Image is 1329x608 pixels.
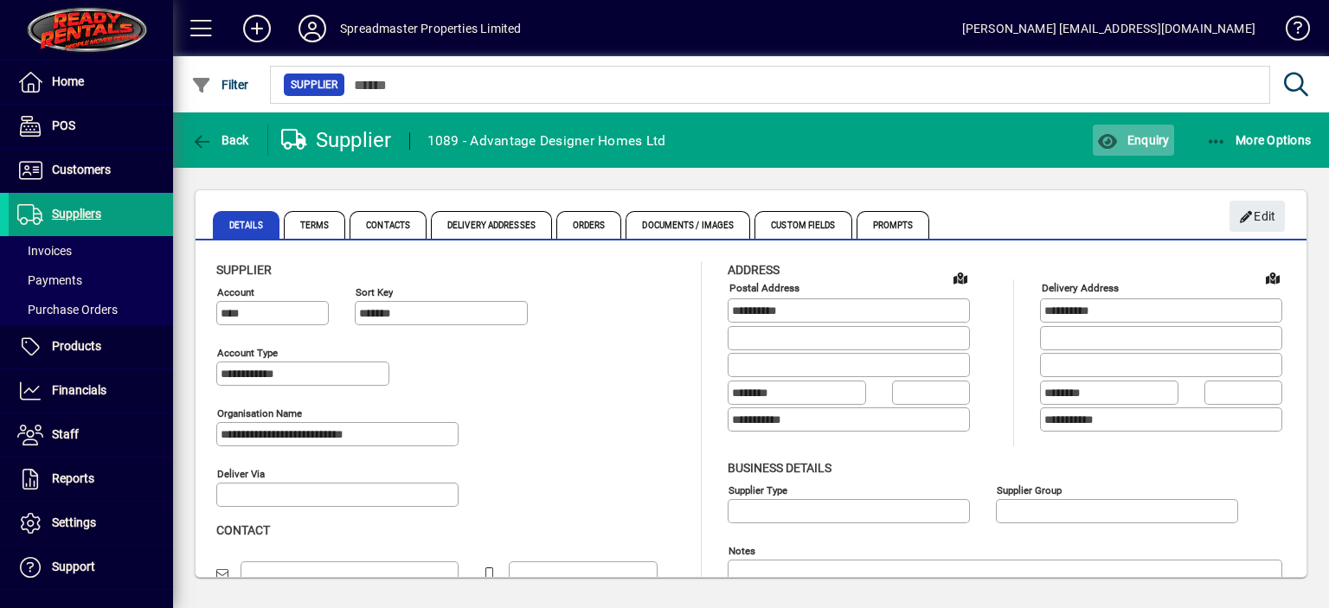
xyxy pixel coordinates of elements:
[52,560,95,573] span: Support
[947,264,974,291] a: View on map
[729,483,787,496] mat-label: Supplier type
[9,369,173,413] a: Financials
[52,74,84,88] span: Home
[962,15,1255,42] div: [PERSON_NAME] [EMAIL_ADDRESS][DOMAIN_NAME]
[52,383,106,397] span: Financials
[1273,3,1307,60] a: Knowledge Base
[728,461,831,475] span: Business details
[9,295,173,324] a: Purchase Orders
[1259,264,1287,291] a: View on map
[52,471,94,485] span: Reports
[217,347,278,359] mat-label: Account Type
[229,13,285,44] button: Add
[1093,125,1173,156] button: Enquiry
[173,125,268,156] app-page-header-button: Back
[9,61,173,104] a: Home
[1239,202,1276,231] span: Edit
[281,126,392,154] div: Supplier
[9,325,173,368] a: Products
[9,502,173,545] a: Settings
[52,163,111,176] span: Customers
[1206,133,1312,147] span: More Options
[217,286,254,298] mat-label: Account
[626,211,750,239] span: Documents / Images
[729,544,755,556] mat-label: Notes
[284,211,346,239] span: Terms
[340,15,521,42] div: Spreadmaster Properties Limited
[754,211,851,239] span: Custom Fields
[9,546,173,589] a: Support
[9,413,173,457] a: Staff
[52,207,101,221] span: Suppliers
[1229,201,1285,232] button: Edit
[17,244,72,258] span: Invoices
[556,211,622,239] span: Orders
[17,273,82,287] span: Payments
[857,211,930,239] span: Prompts
[291,76,337,93] span: Supplier
[1097,133,1169,147] span: Enquiry
[431,211,552,239] span: Delivery Addresses
[9,458,173,501] a: Reports
[427,127,666,155] div: 1089 - Advantage Designer Homes Ltd
[9,105,173,148] a: POS
[187,125,254,156] button: Back
[216,263,272,277] span: Supplier
[1202,125,1316,156] button: More Options
[285,13,340,44] button: Profile
[187,69,254,100] button: Filter
[191,133,249,147] span: Back
[350,211,427,239] span: Contacts
[728,263,780,277] span: Address
[9,236,173,266] a: Invoices
[17,303,118,317] span: Purchase Orders
[52,515,96,529] span: Settings
[997,483,1062,496] mat-label: Supplier group
[213,211,279,239] span: Details
[52,118,75,132] span: POS
[216,523,270,537] span: Contact
[191,78,249,92] span: Filter
[52,339,101,353] span: Products
[52,427,79,441] span: Staff
[9,266,173,295] a: Payments
[217,407,302,419] mat-label: Organisation name
[9,149,173,192] a: Customers
[356,286,393,298] mat-label: Sort key
[217,468,265,480] mat-label: Deliver via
